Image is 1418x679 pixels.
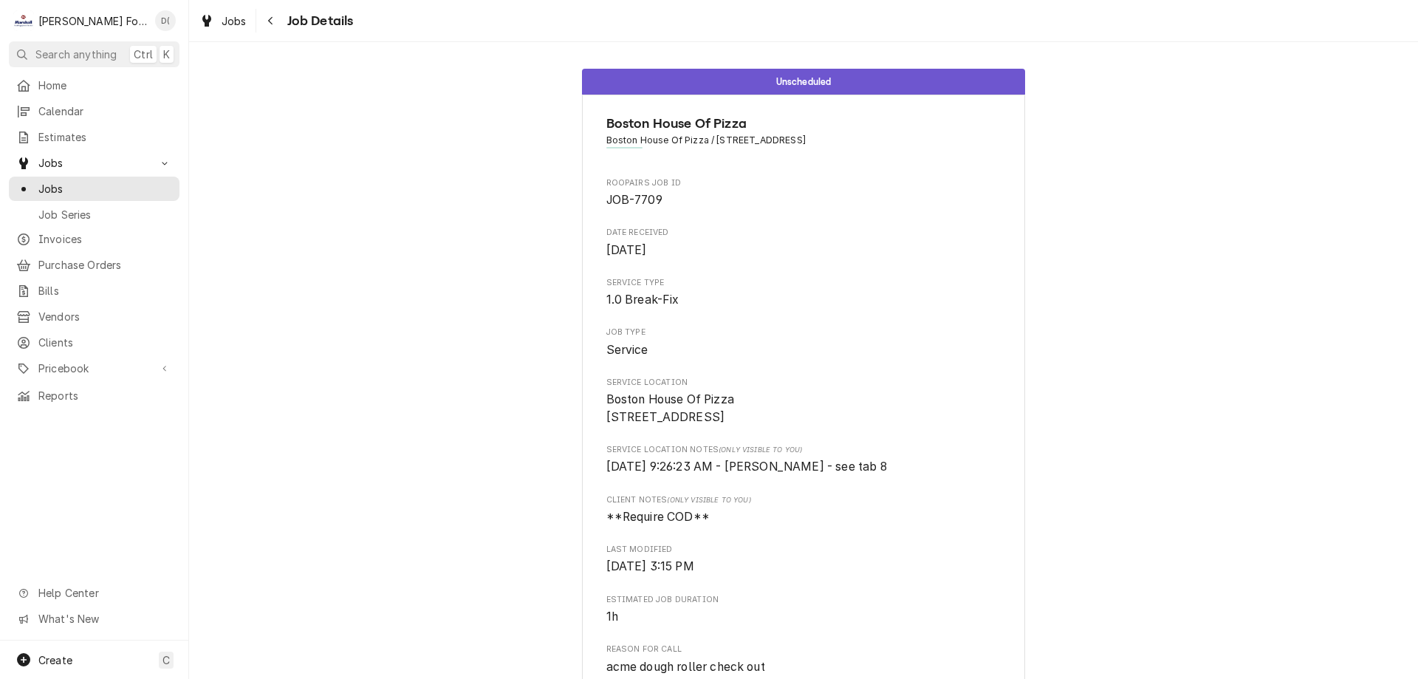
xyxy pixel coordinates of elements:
[9,227,179,251] a: Invoices
[38,654,72,666] span: Create
[606,277,1001,309] div: Service Type
[606,494,1001,506] span: Client Notes
[9,73,179,98] a: Home
[9,581,179,605] a: Go to Help Center
[606,660,765,674] span: acme dough roller check out
[38,309,172,324] span: Vendors
[606,594,1001,626] div: Estimated Job Duration
[606,460,887,474] span: [DATE] 9:26:23 AM - [PERSON_NAME] - see tab 8
[259,9,283,33] button: Navigate back
[9,304,179,329] a: Vendors
[283,11,354,31] span: Job Details
[38,388,172,403] span: Reports
[606,277,1001,289] span: Service Type
[9,177,179,201] a: Jobs
[667,496,750,504] span: (Only Visible to You)
[606,658,1001,676] span: Reason For Call
[155,10,176,31] div: Derek Testa (81)'s Avatar
[606,494,1001,526] div: [object Object]
[606,327,1001,338] span: Job Type
[606,392,734,424] span: Boston House Of Pizza [STREET_ADDRESS]
[606,377,1001,426] div: Service Location
[606,177,1001,209] div: Roopairs Job ID
[606,508,1001,526] span: [object Object]
[35,47,117,62] span: Search anything
[155,10,176,31] div: D(
[606,559,694,573] span: [DATE] 3:15 PM
[606,327,1001,358] div: Job Type
[606,134,1001,147] span: Address
[606,343,648,357] span: Service
[9,41,179,67] button: Search anythingCtrlK
[162,652,170,668] span: C
[38,78,172,93] span: Home
[606,610,618,624] span: 1h
[606,458,1001,476] span: [object Object]
[606,291,1001,309] span: Service Type
[38,155,150,171] span: Jobs
[9,383,179,408] a: Reports
[193,9,253,33] a: Jobs
[9,125,179,149] a: Estimates
[606,177,1001,189] span: Roopairs Job ID
[719,446,802,454] span: (Only Visible to You)
[13,10,34,31] div: M
[38,257,172,273] span: Purchase Orders
[606,608,1001,626] span: Estimated Job Duration
[606,227,1001,239] span: Date Received
[222,13,247,29] span: Jobs
[134,47,153,62] span: Ctrl
[9,253,179,277] a: Purchase Orders
[606,243,647,257] span: [DATE]
[9,607,179,631] a: Go to What's New
[9,202,179,227] a: Job Series
[606,444,1001,476] div: [object Object]
[38,361,150,376] span: Pricebook
[606,644,1001,655] span: Reason For Call
[9,279,179,303] a: Bills
[38,207,172,222] span: Job Series
[38,13,147,29] div: [PERSON_NAME] Food Equipment Service
[606,193,662,207] span: JOB-7709
[606,444,1001,456] span: Service Location Notes
[606,391,1001,426] span: Service Location
[38,283,172,298] span: Bills
[9,356,179,381] a: Go to Pricebook
[606,242,1001,259] span: Date Received
[38,335,172,350] span: Clients
[606,544,1001,576] div: Last Modified
[38,585,171,601] span: Help Center
[38,181,172,197] span: Jobs
[606,558,1001,576] span: Last Modified
[9,99,179,123] a: Calendar
[582,69,1025,95] div: Status
[606,544,1001,556] span: Last Modified
[606,114,1001,159] div: Client Information
[606,594,1001,606] span: Estimated Job Duration
[9,330,179,355] a: Clients
[9,151,179,175] a: Go to Jobs
[606,227,1001,259] div: Date Received
[606,114,1001,134] span: Name
[606,191,1001,209] span: Roopairs Job ID
[13,10,34,31] div: Marshall Food Equipment Service's Avatar
[38,103,172,119] span: Calendar
[776,77,832,86] span: Unscheduled
[606,377,1001,389] span: Service Location
[38,231,172,247] span: Invoices
[38,611,171,627] span: What's New
[38,129,172,145] span: Estimates
[606,293,679,307] span: 1.0 Break-Fix
[606,644,1001,675] div: Reason For Call
[163,47,170,62] span: K
[606,341,1001,359] span: Job Type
